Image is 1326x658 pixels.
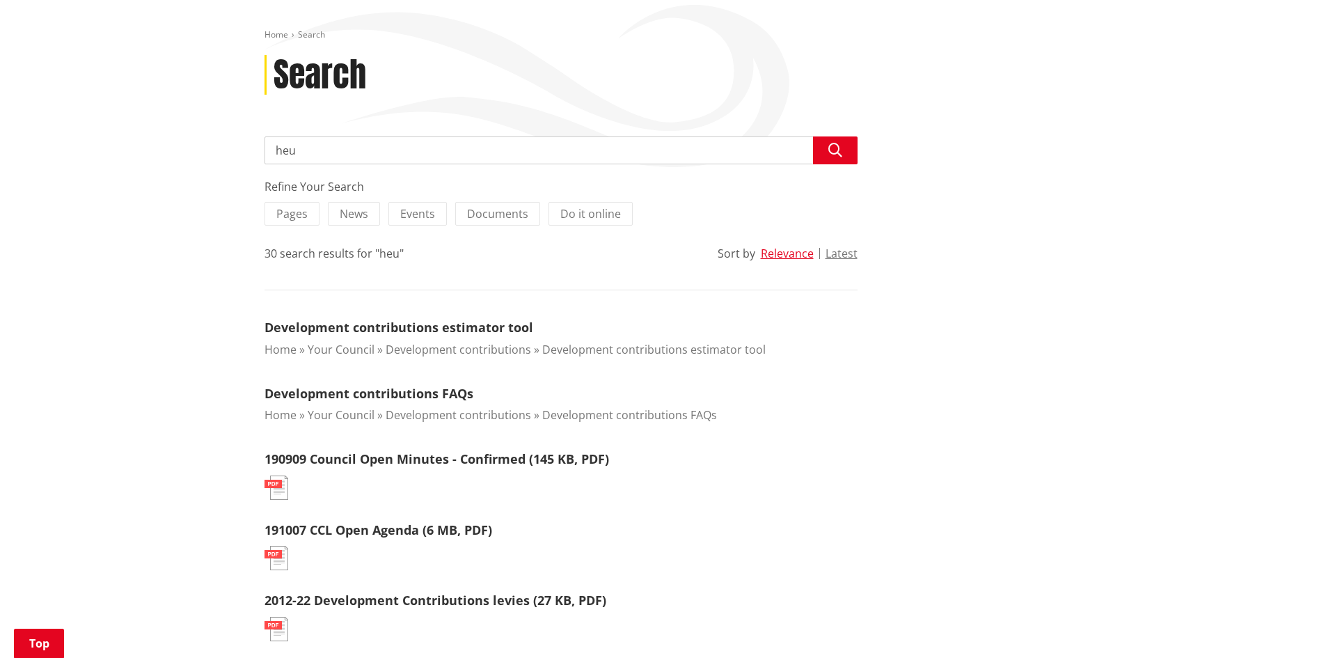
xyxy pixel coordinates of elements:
iframe: Messenger Launcher [1262,600,1312,650]
div: 30 search results for "heu" [265,245,404,262]
h1: Search [274,55,366,95]
a: Development contributions FAQs [265,385,473,402]
span: Pages [276,206,308,221]
nav: breadcrumb [265,29,1062,41]
img: document-pdf.svg [265,546,288,570]
a: Your Council [308,407,374,423]
span: Search [298,29,325,40]
a: Top [14,629,64,658]
a: Development contributions [386,342,531,357]
div: Sort by [718,245,755,262]
a: Development contributions estimator tool [265,319,533,336]
img: document-pdf.svg [265,476,288,500]
span: Events [400,206,435,221]
img: document-pdf.svg [265,617,288,641]
span: News [340,206,368,221]
a: Home [265,342,297,357]
a: Home [265,407,297,423]
a: 2012-22 Development Contributions levies (27 KB, PDF) [265,592,606,609]
button: Relevance [761,247,814,260]
span: Do it online [560,206,621,221]
a: Development contributions estimator tool [542,342,766,357]
a: Your Council [308,342,374,357]
span: Documents [467,206,528,221]
div: Refine Your Search [265,178,858,195]
a: Home [265,29,288,40]
button: Latest [826,247,858,260]
a: Development contributions FAQs [542,407,717,423]
a: 190909 Council Open Minutes - Confirmed (145 KB, PDF) [265,451,609,467]
a: 191007 CCL Open Agenda (6 MB, PDF) [265,522,492,538]
a: Development contributions [386,407,531,423]
input: Search input [265,136,858,164]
